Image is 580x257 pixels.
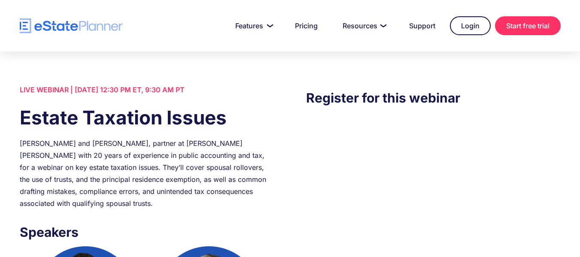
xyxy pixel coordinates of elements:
[285,17,328,34] a: Pricing
[306,88,560,108] h3: Register for this webinar
[399,17,446,34] a: Support
[20,104,274,131] h1: Estate Taxation Issues
[450,16,491,35] a: Login
[495,16,561,35] a: Start free trial
[332,17,395,34] a: Resources
[20,137,274,209] div: [PERSON_NAME] and [PERSON_NAME], partner at [PERSON_NAME] [PERSON_NAME] with 20 years of experien...
[225,17,280,34] a: Features
[20,222,274,242] h3: Speakers
[20,18,123,33] a: home
[306,125,560,189] iframe: Form 0
[20,84,274,96] div: LIVE WEBINAR | [DATE] 12:30 PM ET, 9:30 AM PT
